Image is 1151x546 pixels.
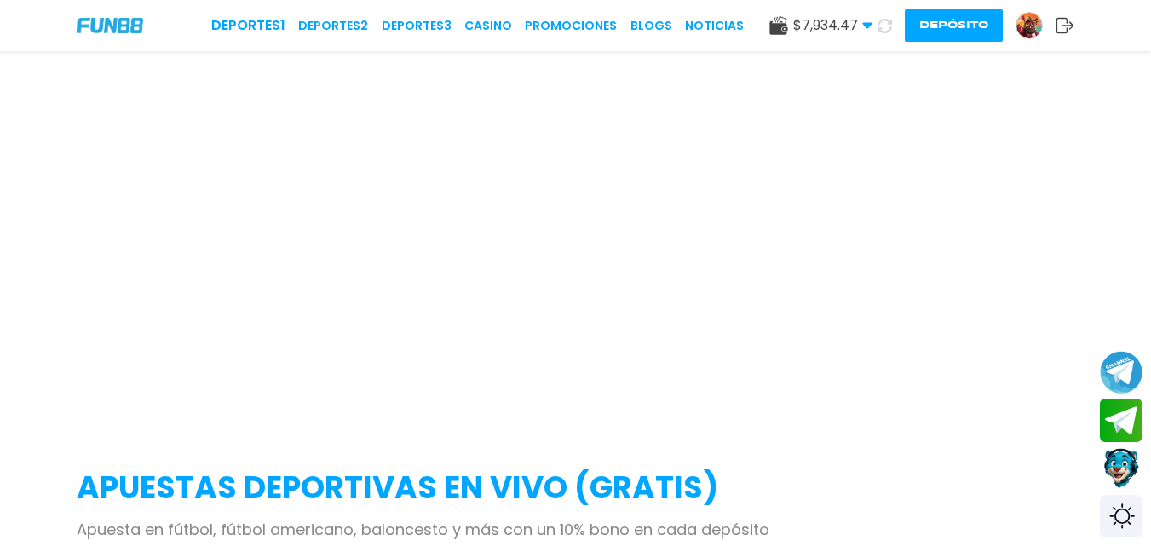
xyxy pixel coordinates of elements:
[77,518,1074,541] p: Apuesta en fútbol, fútbol americano, baloncesto y más con un 10% bono en cada depósito
[1016,13,1042,38] img: Avatar
[77,18,143,32] img: Company Logo
[793,15,872,36] span: $ 7,934.47
[298,17,368,35] a: Deportes2
[1100,350,1142,394] button: Join telegram channel
[77,465,1074,511] h2: APUESTAS DEPORTIVAS EN VIVO (gratis)
[905,9,1003,42] button: Depósito
[382,17,452,35] a: Deportes3
[1016,12,1056,39] a: Avatar
[685,17,744,35] a: NOTICIAS
[630,17,672,35] a: BLOGS
[1100,446,1142,491] button: Contact customer service
[211,15,285,36] a: Deportes1
[1100,495,1142,537] div: Switch theme
[464,17,512,35] a: CASINO
[525,17,617,35] a: Promociones
[1100,399,1142,443] button: Join telegram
